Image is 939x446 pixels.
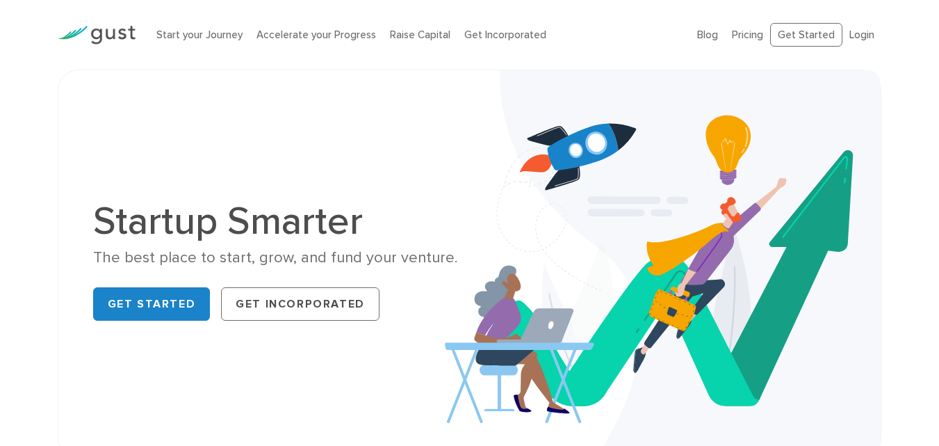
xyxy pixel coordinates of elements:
a: Blog [697,29,718,41]
a: Get Incorporated [464,29,546,41]
a: Raise Capital [390,29,450,41]
a: Start your Journey [156,29,243,41]
a: Get Started [770,23,842,47]
a: Get Incorporated [221,287,379,321]
a: Login [849,29,874,41]
a: Pricing [732,29,763,41]
a: Get Started [93,287,211,321]
a: Accelerate your Progress [256,29,376,41]
div: The best place to start, grow, and fund your venture. [93,248,459,268]
h1: Startup Smarter [93,202,459,241]
img: Gust Logo [58,26,136,45]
